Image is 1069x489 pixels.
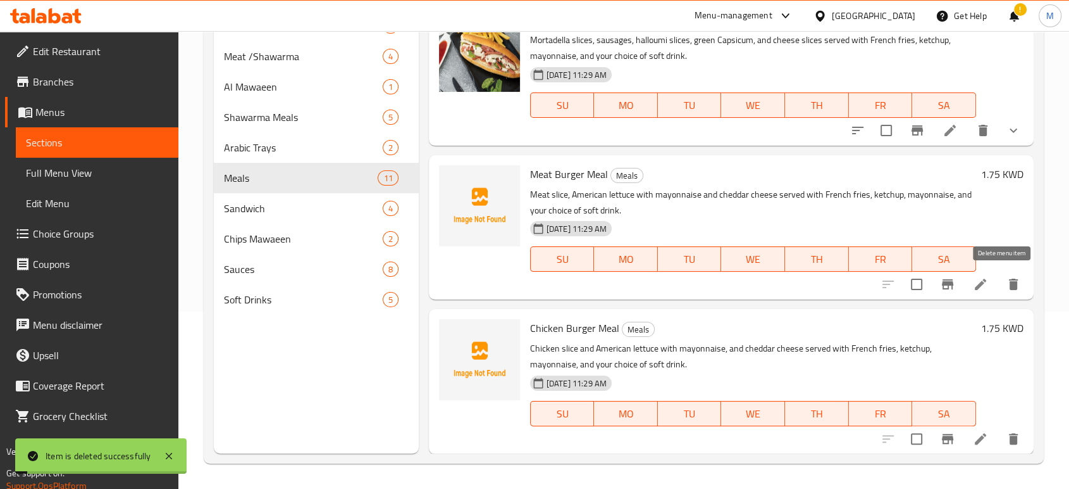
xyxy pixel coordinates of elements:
a: Edit menu item [973,431,988,447]
span: Meals [611,168,643,183]
button: WE [721,92,785,118]
span: Chips Mawaeen [224,231,383,246]
span: Coupons [33,257,168,272]
a: Edit menu item [942,123,958,138]
span: 2 [383,233,398,245]
button: FR [849,92,913,118]
span: Al Mawaeen [224,79,383,94]
div: [GEOGRAPHIC_DATA] [832,9,915,23]
button: SA [912,246,976,272]
span: MO [599,405,653,423]
p: Mortadella slices, sausages, halloumi slices, green Capsicum, and cheese slices served with Frenc... [530,32,976,64]
span: WE [726,96,780,115]
span: FR [854,250,908,269]
button: TH [785,92,849,118]
span: Sauces [224,262,383,277]
a: Edit Menu [16,188,178,219]
a: Branches [5,67,178,97]
p: Meat slice, American lettuce with mayonnaise and cheddar cheese served with French fries, ketchup... [530,187,976,219]
div: Meals [610,168,643,183]
div: Menu-management [695,8,772,23]
span: SU [536,250,590,269]
p: Chicken slice and American lettuce with mayonnaise, and cheddar cheese served with French fries, ... [530,341,976,372]
span: TH [790,250,844,269]
div: items [383,49,399,64]
a: Choice Groups [5,219,178,249]
a: Edit menu item [973,277,988,292]
span: Select to update [903,271,930,298]
a: Coupons [5,249,178,279]
span: M [1046,9,1054,23]
span: Edit Restaurant [33,44,168,59]
span: Shawarma Meals [224,110,383,125]
div: Meals [622,322,655,337]
button: MO [594,401,658,426]
span: Branches [33,74,168,89]
span: FR [854,405,908,423]
span: Select to update [873,117,899,144]
span: MO [599,250,653,269]
button: WE [721,246,785,272]
div: items [383,201,399,216]
span: 11 [378,172,397,184]
span: Chicken Burger Meal [530,319,619,338]
span: MO [599,96,653,115]
span: Soft Drinks [224,292,383,307]
button: MO [594,92,658,118]
h6: 1.75 KWD [981,319,1023,337]
div: Soft Drinks5 [214,284,419,315]
button: TH [785,401,849,426]
span: TU [663,96,717,115]
span: Grocery Checklist [33,409,168,424]
span: SU [536,96,590,115]
span: TH [790,405,844,423]
div: Sandwich4 [214,193,419,224]
span: SA [917,96,971,115]
div: items [383,262,399,277]
button: delete [998,269,1029,300]
div: Arabic Trays2 [214,132,419,163]
span: [DATE] 11:29 AM [541,223,612,235]
svg: Show Choices [1006,123,1021,138]
span: 5 [383,294,398,306]
span: TU [663,405,717,423]
button: FR [849,401,913,426]
span: Select to update [903,426,930,452]
span: Promotions [33,287,168,302]
div: Meals11 [214,163,419,193]
div: items [383,292,399,307]
button: TU [658,246,722,272]
button: SU [530,92,595,118]
div: items [383,79,399,94]
div: Sauces8 [214,254,419,284]
button: Branch-specific-item [932,269,963,300]
span: 5 [383,111,398,124]
span: Coverage Report [33,378,168,393]
span: [DATE] 11:29 AM [541,69,612,81]
span: SA [917,250,971,269]
button: WE [721,401,785,426]
button: sort-choices [843,115,873,146]
span: SA [917,405,971,423]
span: TH [790,96,844,115]
span: 4 [383,51,398,63]
span: [DATE] 11:29 AM [541,378,612,390]
span: Menu disclaimer [33,317,168,333]
button: SU [530,401,595,426]
span: Meat /Shawarma [224,49,383,64]
div: Meat /Shawarma4 [214,41,419,72]
span: WE [726,250,780,269]
a: Edit Restaurant [5,36,178,67]
a: Menus [5,97,178,127]
button: SA [912,92,976,118]
button: SA [912,401,976,426]
button: SU [530,246,595,272]
div: Shawarma Meals5 [214,102,419,132]
img: Meat Burger Meal [439,165,520,246]
div: items [383,110,399,125]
